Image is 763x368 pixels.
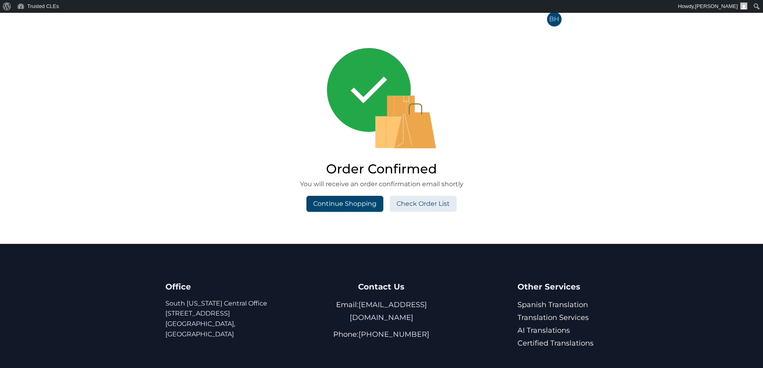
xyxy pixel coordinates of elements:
[547,12,562,26] span: BH
[316,328,447,341] p: Phone:
[358,330,429,339] a: [PHONE_NUMBER]
[387,13,412,25] a: States
[137,13,233,25] img: Trusted CLEs
[300,159,463,179] h2: Order Confirmed
[564,14,626,24] span: [PERSON_NAME]
[165,300,267,338] a: South [US_STATE] Central Office[STREET_ADDRESS][GEOGRAPHIC_DATA], [GEOGRAPHIC_DATA]
[165,280,296,294] h4: Office
[390,196,457,212] a: Check Order List
[300,179,463,189] p: You will receive an order confirmation email shortly
[695,3,738,9] span: [PERSON_NAME]
[316,280,447,294] h4: Contact Us
[517,313,589,322] a: Translation Services
[350,300,427,322] a: [EMAIL_ADDRESS][DOMAIN_NAME]
[310,13,334,25] a: Home
[306,196,383,212] a: Continue Shopping
[517,280,598,294] h4: Other Services
[517,326,570,335] a: AI Translations
[346,13,375,25] a: Courses
[517,300,588,309] a: Spanish Translation
[316,298,447,324] p: Email:
[424,13,451,25] a: Faculty
[324,45,439,152] img: order confirmed
[517,339,594,348] a: Certified Translations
